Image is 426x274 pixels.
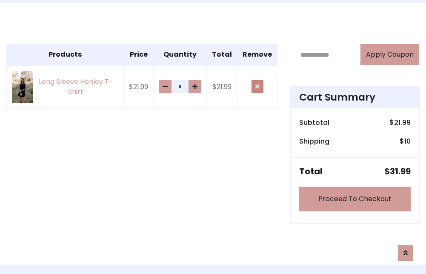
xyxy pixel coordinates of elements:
h6: Shipping [299,137,329,145]
h5: $ [384,166,411,176]
td: $21.99 [207,65,237,108]
th: Products [7,44,124,66]
th: Total [207,44,237,66]
th: Quantity [154,44,207,66]
h6: $ [389,118,411,127]
h4: Cart Summary [299,91,411,103]
th: Price [124,44,154,66]
h6: Subtotal [299,118,329,127]
button: Apply Coupon [360,44,419,65]
span: 21.99 [394,118,411,127]
span: 31.99 [390,165,411,177]
a: Proceed To Checkout [299,187,411,211]
th: Remove [237,44,277,66]
td: $21.99 [124,65,154,108]
h5: Total [299,166,323,176]
h6: $ [400,137,411,145]
span: 10 [404,136,411,146]
a: Long Sleeve Henley T-Shirt [12,71,118,103]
